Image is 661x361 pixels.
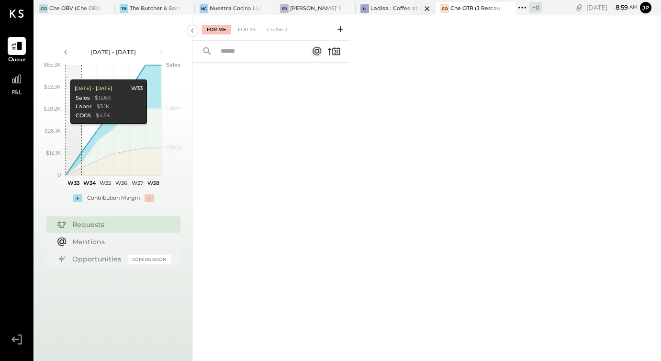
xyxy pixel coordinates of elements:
[166,105,180,112] text: Labor
[95,112,110,120] div: $4.5K
[130,5,181,12] div: The Butcher & Barrel (L Argento LLC) - [GEOGRAPHIC_DATA]
[75,94,90,102] div: Sales
[131,85,142,92] div: W33
[67,180,79,186] text: W33
[75,103,91,111] div: Labor
[75,112,90,120] div: COGS
[132,180,143,186] text: W37
[200,4,208,13] div: NC
[120,4,128,13] div: TB
[96,103,109,111] div: $3.1K
[44,105,61,112] text: $39.2K
[586,3,638,12] div: [DATE]
[574,2,584,12] div: copy link
[145,194,154,202] div: -
[440,4,449,13] div: CO
[115,180,127,186] text: W36
[39,4,48,13] div: CO
[72,237,166,247] div: Mentions
[360,4,369,13] div: L:
[450,5,502,12] div: Che OTR (J Restaurant LLC) - Ignite
[262,25,292,34] div: Closed
[74,85,112,92] div: [DATE] - [DATE]
[147,180,159,186] text: W38
[94,94,111,102] div: $13.6K
[210,5,261,12] div: Nuestra Cocina LLC - [GEOGRAPHIC_DATA]
[8,56,26,65] span: Queue
[11,89,22,98] span: P&L
[72,220,166,229] div: Requests
[72,254,123,264] div: Opportunities
[609,3,628,12] span: 8 : 59
[629,4,638,11] span: am
[529,2,542,13] div: + 0
[44,61,61,68] text: $65.3K
[73,194,82,202] div: +
[640,2,651,13] button: jp
[83,180,96,186] text: W34
[100,180,111,186] text: W35
[73,48,154,56] div: [DATE] - [DATE]
[87,194,140,202] div: Contribution Margin
[0,37,33,65] a: Queue
[166,144,182,151] text: COGS
[202,25,231,34] div: For Me
[233,25,260,34] div: For KS
[57,171,61,178] text: 0
[49,5,101,12] div: Che OBV (Che OBV LLC) - Ignite
[128,255,171,264] div: Coming Soon
[45,127,61,134] text: $26.1K
[290,5,341,12] div: [PERSON_NAME]' Rooftop - Ignite
[44,83,61,90] text: $52.3K
[0,70,33,98] a: P&L
[166,61,180,68] text: Sales
[370,5,422,12] div: Ladisa : Coffee at Lola's
[280,4,289,13] div: SR
[46,149,61,156] text: $13.1K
